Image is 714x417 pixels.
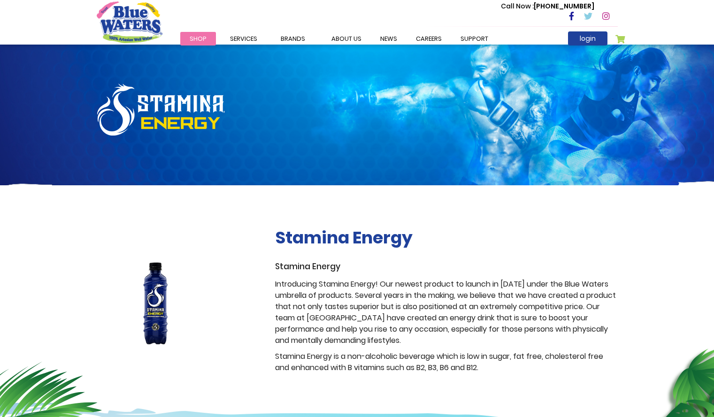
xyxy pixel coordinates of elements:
img: stamina-energy.jpg [97,260,215,345]
a: support [451,32,498,45]
p: Introducing Stamina Energy! Our newest product to launch in [DATE] under the Blue Waters umbrella... [275,279,618,346]
h3: Stamina Energy [275,262,618,272]
p: Stamina Energy is a non-alcoholic beverage which is low in sugar, fat free, cholesterol free and ... [275,351,618,373]
p: [PHONE_NUMBER] [501,1,594,11]
a: Brands [271,32,315,45]
h2: Stamina Energy [275,227,618,248]
a: store logo [97,1,162,43]
span: Brands [281,34,305,43]
a: careers [407,32,451,45]
a: Shop [180,32,216,45]
span: Call Now : [501,1,534,11]
a: Services [221,32,267,45]
span: Shop [190,34,207,43]
a: login [568,31,607,45]
a: News [371,32,407,45]
a: about us [322,32,371,45]
span: Services [230,34,257,43]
